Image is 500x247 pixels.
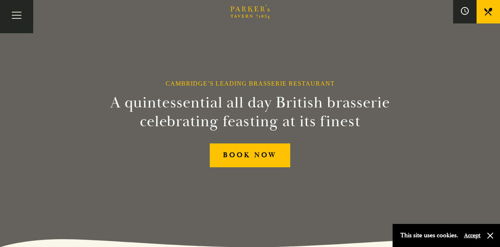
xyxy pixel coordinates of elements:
h2: A quintessential all day British brasserie celebrating feasting at its finest [72,93,428,131]
h1: Cambridge’s Leading Brasserie Restaurant [166,80,335,87]
button: Accept [464,232,480,239]
a: BOOK NOW [210,143,290,167]
p: This site uses cookies. [400,230,458,241]
button: Close and accept [486,232,494,240]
